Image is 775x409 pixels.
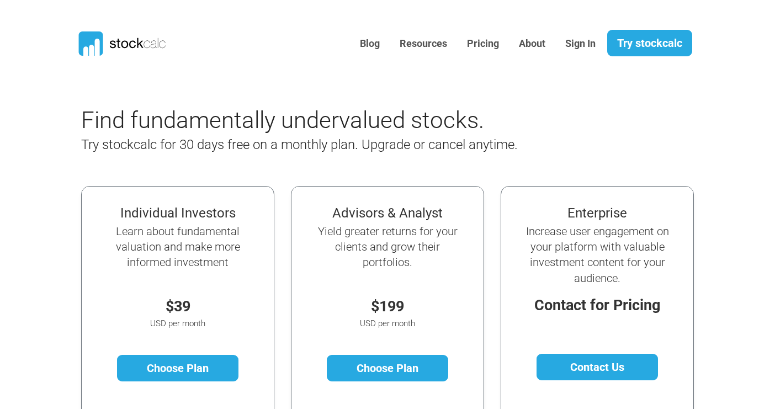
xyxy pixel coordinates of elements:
[391,30,455,57] a: Resources
[117,355,239,381] a: Choose Plan
[557,30,604,57] a: Sign In
[81,107,589,134] h2: Find fundamentally undervalued stocks.
[314,317,461,330] p: USD per month
[524,224,671,286] h5: Increase user engagement on your platform with valuable investment content for your audience.
[104,205,251,221] h4: Individual Investors
[314,224,461,270] h5: Yield greater returns for your clients and grow their portfolios.
[511,30,554,57] a: About
[314,295,461,318] p: $199
[314,205,461,221] h4: Advisors & Analyst
[104,224,251,270] h5: Learn about fundamental valuation and make more informed investment
[524,294,671,317] p: Contact for Pricing
[524,205,671,221] h4: Enterprise
[459,30,507,57] a: Pricing
[327,355,449,381] a: Choose Plan
[104,317,251,330] p: USD per month
[104,295,251,318] p: $39
[537,354,659,380] a: Contact Us
[352,30,388,57] a: Blog
[607,30,692,56] a: Try stockcalc
[81,137,589,153] h4: Try stockcalc for 30 days free on a monthly plan. Upgrade or cancel anytime.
